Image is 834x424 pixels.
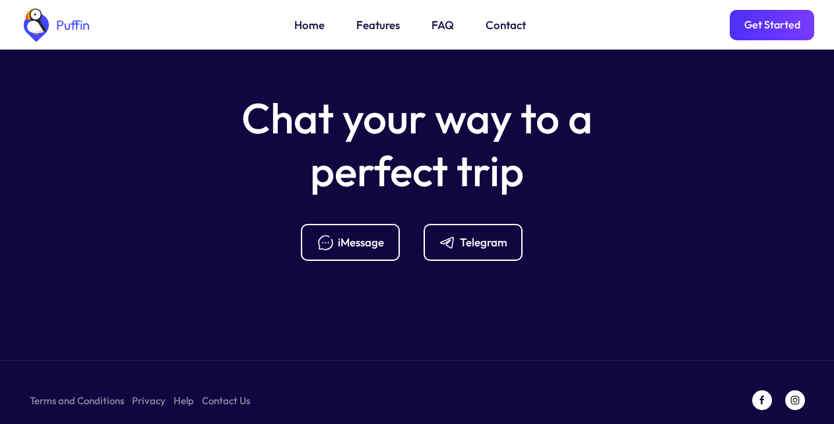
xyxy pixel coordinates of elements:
a: FAQ [432,17,454,34]
a: Features [356,17,400,34]
a: iMessage [301,224,410,261]
div: Puffin [53,18,90,32]
div: iMessage [338,235,384,250]
a: Privacy [132,392,166,409]
a: Terms and Conditions [30,392,124,409]
a: Get Started [730,10,814,40]
a: Home [294,17,325,34]
div: Telegram [460,235,507,250]
a: Telegram [424,224,533,261]
a: Help [174,392,194,409]
a: Contact [486,17,526,34]
h5: Chat your way to a perfect trip [219,92,615,197]
a: home [20,9,90,42]
a: Contact Us [202,392,250,409]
